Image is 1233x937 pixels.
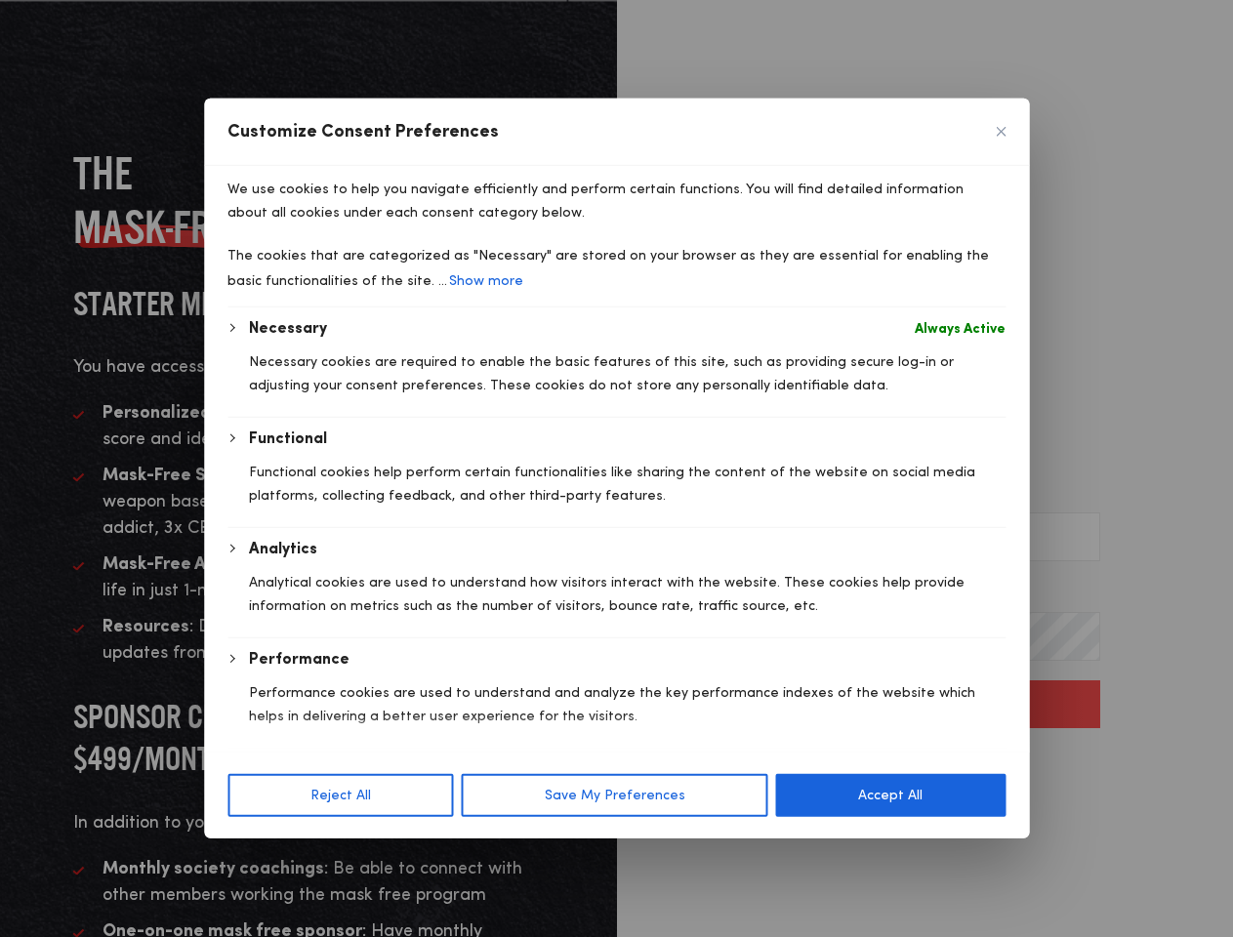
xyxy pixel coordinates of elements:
button: Save My Preferences [462,774,768,817]
button: Show more [447,267,525,295]
span: Customize Consent Preferences [227,120,499,143]
p: Functional cookies help perform certain functionalities like sharing the content of the website o... [249,461,1006,508]
button: Reject All [227,774,454,817]
p: The cookies that are categorized as "Necessary" are stored on your browser as they are essential ... [227,244,1006,295]
button: Analytics [249,538,317,561]
p: We use cookies to help you navigate efficiently and perform certain functions. You will find deta... [227,178,1006,224]
div: Customise Consent Preferences [204,99,1029,838]
button: Performance [249,648,349,672]
button: [cky_preference_close_label] [996,127,1006,137]
button: Necessary [249,317,327,341]
p: Necessary cookies are required to enable the basic features of this site, such as providing secur... [249,350,1006,397]
p: Analytical cookies are used to understand how visitors interact with the website. These cookies h... [249,571,1006,618]
p: Performance cookies are used to understand and analyze the key performance indexes of the website... [249,681,1006,728]
button: Accept All [775,774,1006,817]
span: Always Active [915,317,1006,341]
img: Close [996,127,1006,137]
button: Functional [249,428,327,451]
